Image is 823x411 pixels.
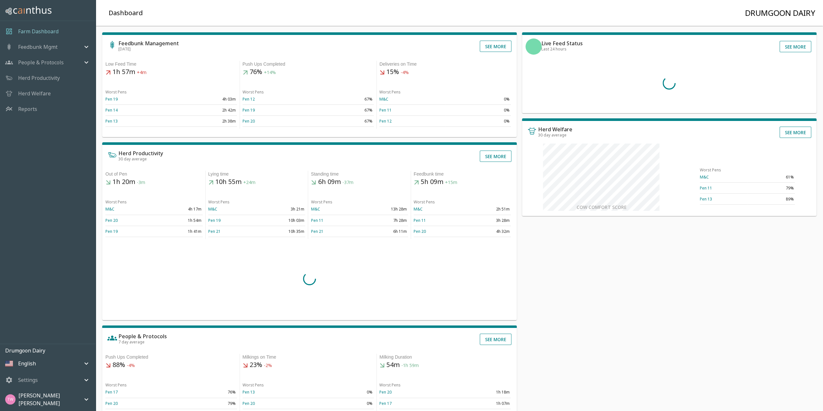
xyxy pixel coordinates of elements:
[243,389,255,395] a: Pen 13
[171,116,237,127] td: 2h 38m
[208,229,221,234] a: Pen 21
[208,199,230,205] span: Worst Pens
[18,27,59,35] a: Farm Dashboard
[747,194,795,205] td: 89%
[118,41,179,46] h6: Feedbunk Management
[243,382,264,388] span: Worst Pens
[109,9,143,17] h5: Dashboard
[118,334,167,339] h6: People & Protocols
[105,206,114,212] a: M&C
[401,362,419,369] span: -1h 59m
[308,94,374,105] td: 67%
[311,229,323,234] a: Pen 21
[243,361,374,370] h5: 23%
[105,361,237,370] h5: 88%
[379,361,511,370] h5: 54m
[445,105,511,116] td: 0%
[379,354,511,361] div: Milking Duration
[308,116,374,127] td: 67%
[445,398,511,409] td: 1h 07m
[379,118,392,124] a: Pen 12
[700,174,709,180] a: M&C
[311,218,323,223] a: Pen 11
[257,215,305,226] td: 10h 03m
[243,179,255,186] span: +24m
[311,171,408,178] div: Standing time
[105,96,118,102] a: Pen 19
[171,387,237,398] td: 76%
[308,387,374,398] td: 0%
[414,218,426,223] a: Pen 11
[700,167,721,173] span: Worst Pens
[779,41,811,52] button: See more
[541,41,583,46] h6: Live Feed Status
[360,226,408,237] td: 6h 11m
[480,150,512,162] button: See more
[154,204,202,215] td: 4h 17m
[243,107,255,113] a: Pen 19
[414,171,511,178] div: Feedbunk time
[311,206,320,212] a: M&C
[18,59,64,66] p: People & Protocols
[379,61,511,68] div: Deliveries on Time
[105,171,203,178] div: Out of Pen
[208,178,306,187] h5: 10h 55m
[379,382,401,388] span: Worst Pens
[208,206,217,212] a: M&C
[745,8,815,18] h4: Drumgoon Dairy
[538,132,567,138] span: 30 day average
[379,89,401,95] span: Worst Pens
[379,107,392,113] a: Pen 11
[264,70,276,76] span: +14%
[243,61,374,68] div: Push Ups Completed
[105,178,203,187] h5: 1h 20m
[445,179,457,186] span: +15m
[18,74,60,82] a: Herd Productivity
[379,68,511,77] h5: 15%
[18,392,82,407] p: [PERSON_NAME] [PERSON_NAME]
[243,68,374,77] h5: 76%
[118,156,147,162] span: 30 day average
[118,339,145,345] span: 7 day average
[308,105,374,116] td: 67%
[105,61,237,68] div: Low Feed Time
[401,70,409,76] span: -4%
[414,199,435,205] span: Worst Pens
[379,401,392,406] a: Pen 17
[538,127,572,132] h6: Herd Welfare
[462,204,511,215] td: 2h 51m
[445,94,511,105] td: 0%
[171,398,237,409] td: 79%
[105,401,118,406] a: Pen 20
[208,171,306,178] div: Lying time
[414,178,511,187] h5: 5h 09m
[379,389,392,395] a: Pen 20
[18,105,37,113] a: Reports
[480,40,512,52] button: See more
[576,204,626,211] h6: Cow Comfort Score
[414,229,426,234] a: Pen 20
[379,96,388,102] a: M&C
[342,179,353,186] span: -37m
[118,46,131,52] span: [DATE]
[308,398,374,409] td: 0%
[105,199,127,205] span: Worst Pens
[264,362,272,369] span: -2%
[747,172,795,183] td: 61%
[171,105,237,116] td: 2h 42m
[154,215,202,226] td: 1h 54m
[243,89,264,95] span: Worst Pens
[243,354,374,361] div: Milkings on Time
[257,204,305,215] td: 3h 21m
[462,215,511,226] td: 3h 28m
[18,90,51,97] a: Herd Welfare
[360,204,408,215] td: 13h 28m
[700,185,712,191] a: Pen 11
[243,96,255,102] a: Pen 12
[118,151,163,156] h6: Herd Productivity
[171,94,237,105] td: 4h 03m
[18,360,36,367] p: English
[5,347,95,354] p: Drumgoon Dairy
